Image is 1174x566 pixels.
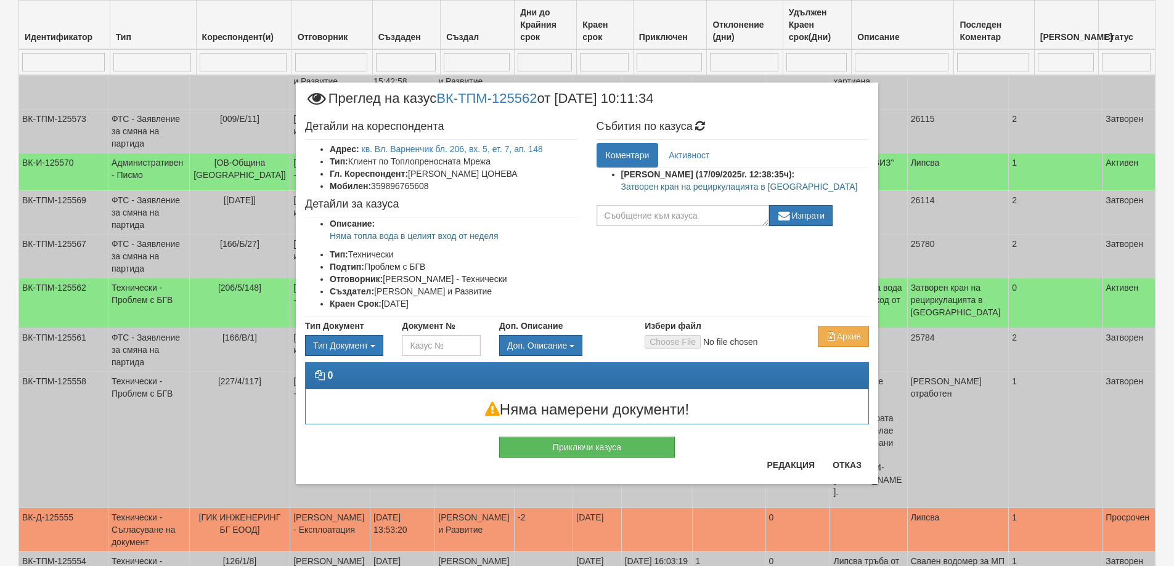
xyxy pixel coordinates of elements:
b: Краен Срок: [330,299,381,309]
li: [PERSON_NAME] ЦОНЕВА [330,168,578,180]
b: Създател: [330,286,374,296]
label: Доп. Описание [499,320,563,332]
label: Избери файл [645,320,701,332]
li: 359896765608 [330,180,578,192]
a: Активност [659,143,719,168]
label: Документ № [402,320,455,332]
p: Затворен кран на рециркулацията в [GEOGRAPHIC_DATA] [621,180,870,193]
h4: Детайли за казуса [305,198,578,211]
strong: 0 [327,370,333,381]
button: Приключи казуса [499,437,675,458]
span: Тип Документ [313,341,368,350]
li: [PERSON_NAME] - Технически [330,273,578,285]
li: [PERSON_NAME] и Развитие [330,285,578,297]
b: Описание: [330,219,375,228]
b: Подтип: [330,262,364,272]
a: ВК-ТПМ-125562 [436,91,537,106]
li: Клиент по Топлопреносната Мрежа [330,155,578,168]
button: Отказ [825,455,869,475]
b: Тип: [330,249,348,259]
input: Казус № [402,335,480,356]
button: Изпрати [769,205,833,226]
b: Адрес: [330,144,359,154]
li: Проблем с БГВ [330,261,578,273]
strong: [PERSON_NAME] (17/09/2025г. 12:38:35ч): [621,169,795,179]
b: Гл. Кореспондент: [330,169,408,179]
h4: Детайли на кореспондента [305,121,578,133]
button: Архив [818,326,869,347]
span: Преглед на казус от [DATE] 10:11:34 [305,92,653,115]
h3: Няма намерени документи! [306,402,868,418]
span: Доп. Описание [507,341,567,350]
button: Редакция [759,455,822,475]
button: Тип Документ [305,335,383,356]
h4: Събития по казуса [597,121,870,133]
a: Коментари [597,143,659,168]
li: [DATE] [330,297,578,310]
b: Тип: [330,156,348,166]
p: Няма топла вода в целият вход от неделя [330,230,578,242]
li: Технически [330,248,578,261]
b: Отговорник: [330,274,383,284]
b: Мобилен: [330,181,371,191]
div: Двоен клик, за изчистване на избраната стойност. [305,335,383,356]
a: кв. Вл. Варненчик бл. 206, вх. 5, ет. 7, ап. 148 [362,144,543,154]
button: Доп. Описание [499,335,582,356]
div: Двоен клик, за изчистване на избраната стойност. [499,335,626,356]
label: Тип Документ [305,320,364,332]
